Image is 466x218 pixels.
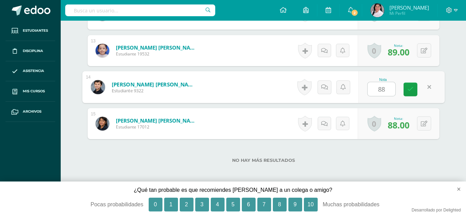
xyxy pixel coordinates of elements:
span: Archivos [23,109,41,114]
span: [PERSON_NAME] [389,4,429,11]
button: 0, Pocas probabilidades [149,198,162,211]
img: 8913a5ad6e113651d596bf9bf807ce8d.png [370,3,384,17]
a: Asistencia [6,61,55,82]
span: Asistencia [23,68,44,74]
span: Mi Perfil [389,10,429,16]
a: [PERSON_NAME] [PERSON_NAME] [116,44,199,51]
div: Nota [367,78,399,82]
button: 10, Muchas probabilidades [304,198,318,211]
span: Estudiantes [23,28,48,33]
span: 88.00 [388,119,409,131]
input: Busca un usuario... [65,4,215,16]
img: df2b8e6a169b0a862d765e8e3f40f459.png [96,44,109,58]
span: Estudiante 17012 [116,124,199,130]
a: Mis cursos [6,81,55,102]
label: No hay más resultados [88,158,439,163]
a: Archivos [6,102,55,122]
button: close survey [446,181,466,197]
div: Nota: [388,116,409,121]
button: 4 [211,198,225,211]
a: 0 [367,43,381,59]
div: Nota: [388,43,409,48]
img: ee46e76169e1a311dfa2b0ce2d39e1b5.png [91,80,105,94]
button: 5 [226,198,240,211]
button: 3 [195,198,209,211]
button: 2 [180,198,194,211]
a: 0 [367,116,381,132]
div: Pocas probabilidades [57,198,143,211]
span: Estudiante 19532 [116,51,199,57]
span: Estudiante 9322 [111,88,197,94]
a: [PERSON_NAME] [PERSON_NAME] [111,81,197,88]
button: 9 [288,198,302,211]
span: 89.00 [388,46,409,58]
button: 8 [273,198,287,211]
button: 6 [242,198,256,211]
a: Disciplina [6,41,55,61]
img: 116dc1337f38cd9c9959305b4f35ed2b.png [96,117,109,131]
a: Estudiantes [6,21,55,41]
span: 2 [351,9,358,17]
button: 1 [164,198,178,211]
span: Mis cursos [23,89,45,94]
span: Disciplina [23,48,43,54]
div: Muchas probabilidades [323,198,409,211]
input: 0-100.0 [368,82,395,96]
button: 7 [257,198,271,211]
a: [PERSON_NAME] [PERSON_NAME] [116,117,199,124]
